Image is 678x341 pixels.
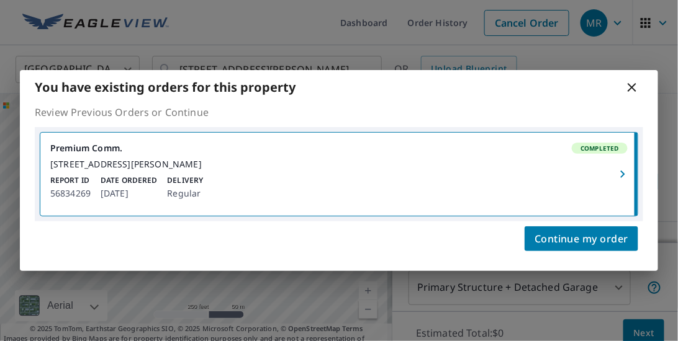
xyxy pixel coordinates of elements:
[167,175,203,186] p: Delivery
[50,186,91,201] p: 56834269
[35,105,643,120] p: Review Previous Orders or Continue
[167,186,203,201] p: Regular
[101,175,157,186] p: Date Ordered
[50,143,628,154] div: Premium Comm.
[535,230,628,247] span: Continue my order
[525,226,638,251] button: Continue my order
[40,133,638,216] a: Premium Comm.Completed[STREET_ADDRESS][PERSON_NAME]Report ID56834269Date Ordered[DATE]DeliveryReg...
[101,186,157,201] p: [DATE]
[50,159,628,170] div: [STREET_ADDRESS][PERSON_NAME]
[35,79,296,95] b: You have existing orders for this property
[573,144,626,153] span: Completed
[50,175,91,186] p: Report ID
